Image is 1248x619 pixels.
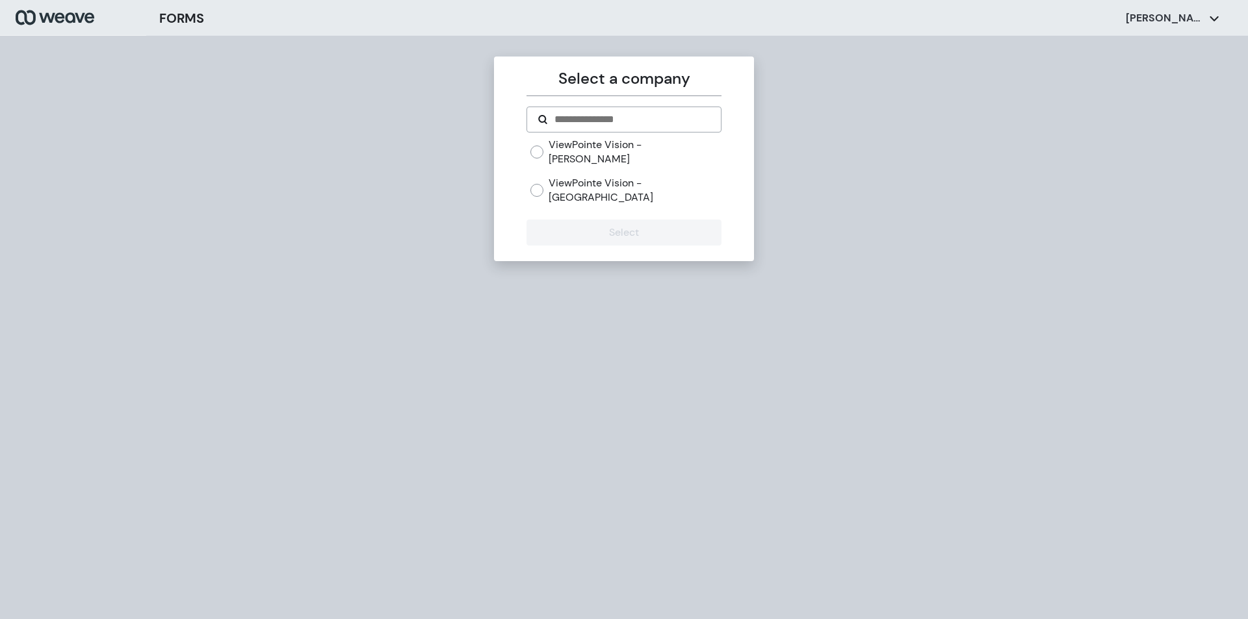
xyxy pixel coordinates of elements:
[549,138,721,166] label: ViewPointe Vision - [PERSON_NAME]
[526,220,721,246] button: Select
[159,8,204,28] h3: FORMS
[1126,11,1204,25] p: [PERSON_NAME]
[549,176,721,204] label: ViewPointe Vision - [GEOGRAPHIC_DATA]
[526,67,721,90] p: Select a company
[553,112,710,127] input: Search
